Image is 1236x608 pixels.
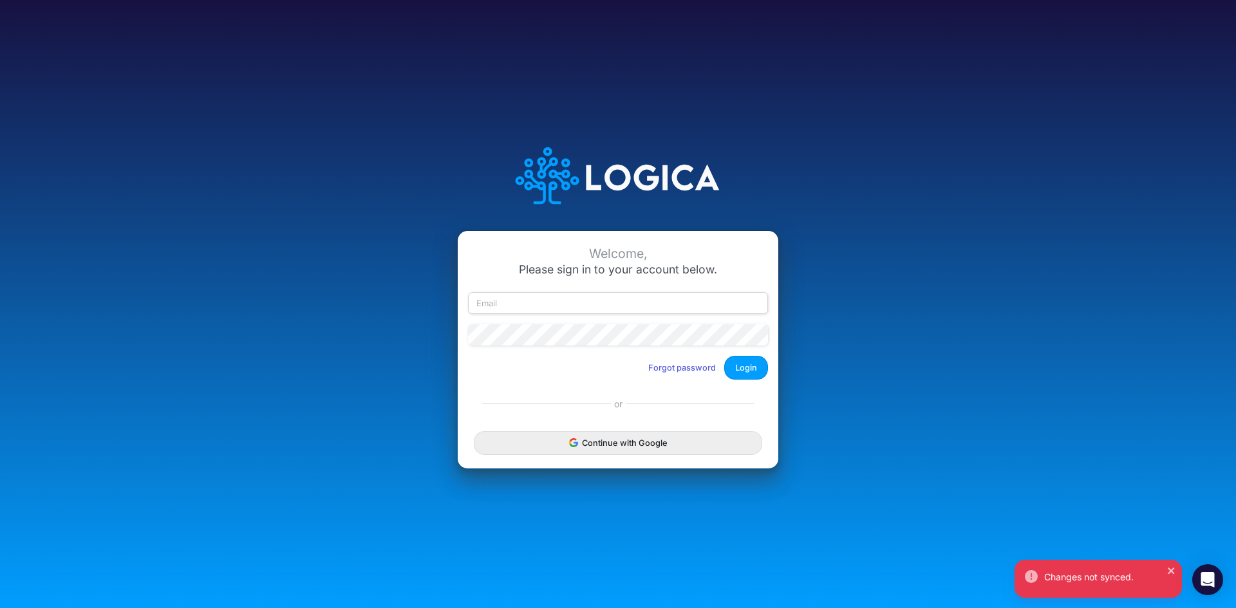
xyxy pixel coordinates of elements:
[1192,564,1223,595] div: Open Intercom Messenger
[468,246,768,261] div: Welcome,
[519,263,717,276] span: Please sign in to your account below.
[724,356,768,380] button: Login
[640,357,724,378] button: Forgot password
[1167,563,1176,576] button: close
[1044,570,1172,584] div: Changes not synced.
[468,292,768,314] input: Email
[474,431,762,455] button: Continue with Google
